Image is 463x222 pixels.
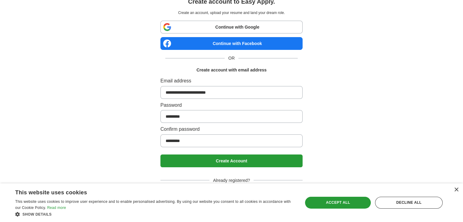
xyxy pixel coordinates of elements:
div: This website uses cookies [15,187,279,196]
label: Email address [160,77,303,85]
label: Confirm password [160,125,303,133]
div: Decline all [375,197,443,208]
div: Accept all [305,197,371,208]
span: This website uses cookies to improve user experience and to enable personalised advertising. By u... [15,199,291,210]
a: Continue with Facebook [160,37,303,50]
a: Read more, opens a new window [47,206,66,210]
a: Continue with Google [160,21,303,33]
span: Already registered? [209,177,254,184]
div: Close [454,188,458,192]
div: Show details [15,211,294,217]
p: Create an account, upload your resume and land your dream role. [162,10,301,16]
span: Show details [23,212,52,217]
span: OR [225,55,238,61]
h1: Create account with email address [196,67,266,73]
label: Password [160,101,303,109]
button: Create Account [160,154,303,167]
